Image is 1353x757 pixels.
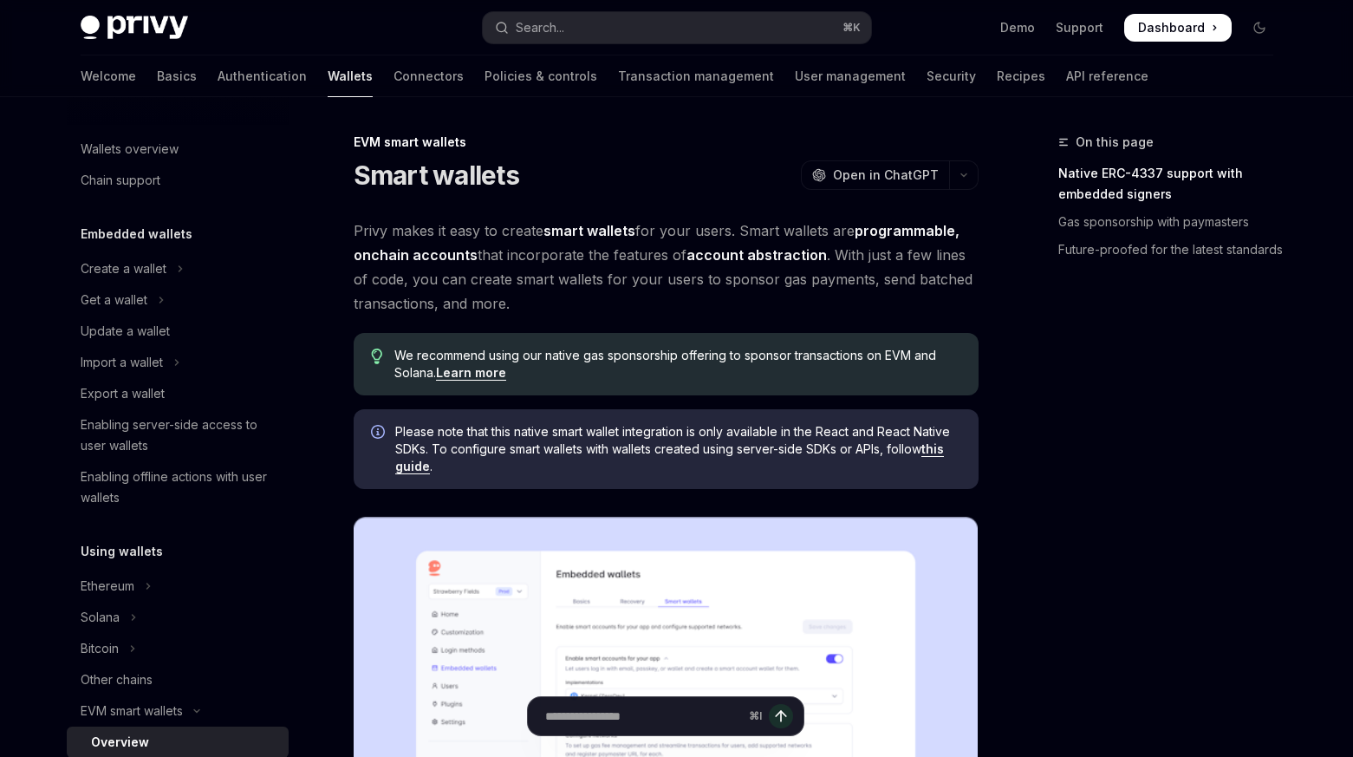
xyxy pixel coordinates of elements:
[769,704,793,728] button: Send message
[1124,14,1232,42] a: Dashboard
[81,170,160,191] div: Chain support
[842,21,861,35] span: ⌘ K
[67,253,289,284] button: Toggle Create a wallet section
[67,134,289,165] a: Wallets overview
[686,246,827,264] a: account abstraction
[371,425,388,442] svg: Info
[394,55,464,97] a: Connectors
[67,378,289,409] a: Export a wallet
[81,541,163,562] h5: Using wallets
[67,602,289,633] button: Toggle Solana section
[81,467,278,508] div: Enabling offline actions with user wallets
[81,16,188,40] img: dark logo
[67,165,289,196] a: Chain support
[81,139,179,160] div: Wallets overview
[371,349,383,364] svg: Tip
[67,633,289,664] button: Toggle Bitcoin section
[354,134,979,151] div: EVM smart wallets
[545,697,742,735] input: Ask a question...
[81,701,183,721] div: EVM smart wallets
[81,55,136,97] a: Welcome
[436,365,506,381] a: Learn more
[157,55,197,97] a: Basics
[801,160,949,190] button: Open in ChatGPT
[81,352,163,373] div: Import a wallet
[81,321,170,342] div: Update a wallet
[81,576,134,597] div: Ethereum
[218,55,307,97] a: Authentication
[328,55,373,97] a: Wallets
[81,383,165,404] div: Export a wallet
[795,55,906,97] a: User management
[67,284,289,316] button: Toggle Get a wallet section
[354,219,979,316] span: Privy makes it easy to create for your users. Smart wallets are that incorporate the features of ...
[394,347,960,382] span: We recommend using our native gas sponsorship offering to sponsor transactions on EVM and Solana.
[67,664,289,695] a: Other chains
[516,17,564,38] div: Search...
[1058,160,1287,208] a: Native ERC-4337 support with embedded signers
[395,423,961,475] span: Please note that this native smart wallet integration is only available in the React and React Na...
[67,409,289,461] a: Enabling server-side access to user wallets
[997,55,1045,97] a: Recipes
[67,695,289,727] button: Toggle EVM smart wallets section
[81,224,192,245] h5: Embedded wallets
[67,571,289,602] button: Toggle Ethereum section
[81,258,166,279] div: Create a wallet
[81,638,119,659] div: Bitcoin
[1056,19,1103,36] a: Support
[81,669,153,690] div: Other chains
[1058,208,1287,236] a: Gas sponsorship with paymasters
[91,732,149,753] div: Overview
[81,290,147,310] div: Get a wallet
[483,12,871,43] button: Open search
[354,160,519,191] h1: Smart wallets
[485,55,597,97] a: Policies & controls
[1058,236,1287,264] a: Future-proofed for the latest standards
[67,316,289,347] a: Update a wallet
[1076,132,1154,153] span: On this page
[1246,14,1273,42] button: Toggle dark mode
[618,55,774,97] a: Transaction management
[1000,19,1035,36] a: Demo
[67,461,289,513] a: Enabling offline actions with user wallets
[81,607,120,628] div: Solana
[1138,19,1205,36] span: Dashboard
[927,55,976,97] a: Security
[1066,55,1148,97] a: API reference
[833,166,939,184] span: Open in ChatGPT
[67,347,289,378] button: Toggle Import a wallet section
[543,222,635,239] strong: smart wallets
[81,414,278,456] div: Enabling server-side access to user wallets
